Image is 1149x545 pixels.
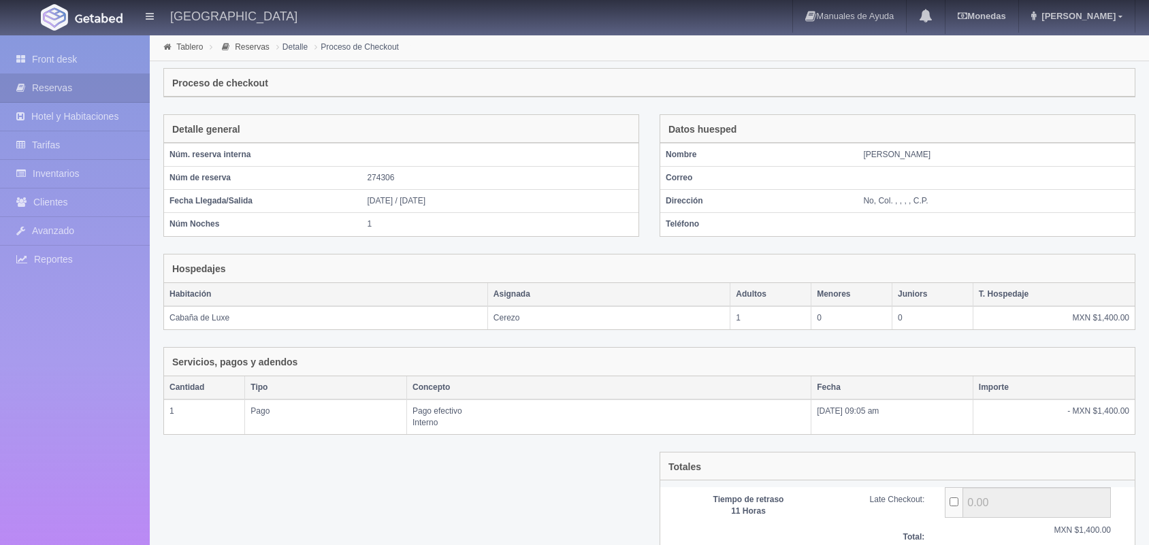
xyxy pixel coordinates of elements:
[164,190,361,213] th: Fecha Llegada/Salida
[75,13,123,23] img: Getabed
[164,144,361,167] th: Núm. reserva interna
[973,376,1135,399] th: Importe
[973,399,1135,434] td: - MXN $1,400.00
[660,167,858,190] th: Correo
[311,40,402,53] li: Proceso de Checkout
[273,40,311,53] li: Detalle
[176,42,203,52] a: Tablero
[668,462,701,472] h4: Totales
[858,144,1135,167] td: [PERSON_NAME]
[660,144,858,167] th: Nombre
[406,399,811,434] td: Pago efectivo Interno
[811,376,973,399] th: Fecha
[172,264,226,274] h4: Hospedajes
[811,306,892,329] td: 0
[164,306,487,329] td: Cabaña de Luxe
[730,306,811,329] td: 1
[361,190,638,213] td: [DATE] / [DATE]
[361,167,638,190] td: 274306
[361,213,638,236] td: 1
[858,190,1135,213] td: No, Col. , , , , C.P.
[958,11,1005,21] b: Monedas
[1038,11,1116,21] span: [PERSON_NAME]
[235,42,270,52] a: Reservas
[172,357,297,367] h4: Servicios, pagos y adendos
[823,494,935,506] div: Late Checkout:
[811,283,892,306] th: Menores
[973,306,1135,329] td: MXN $1,400.00
[487,306,730,329] td: Cerezo
[164,376,245,399] th: Cantidad
[811,399,973,434] td: [DATE] 09:05 am
[164,167,361,190] th: Núm de reserva
[935,525,1121,536] div: MXN $1,400.00
[660,213,858,236] th: Teléfono
[406,376,811,399] th: Concepto
[245,399,407,434] td: Pago
[170,7,297,24] h4: [GEOGRAPHIC_DATA]
[903,532,924,542] b: Total:
[668,125,737,135] h4: Datos huesped
[487,283,730,306] th: Asignada
[164,283,487,306] th: Habitación
[172,78,268,88] h4: Proceso de checkout
[950,497,958,506] input: ...
[730,283,811,306] th: Adultos
[892,306,973,329] td: 0
[962,487,1111,518] input: ...
[172,125,240,135] h4: Detalle general
[164,213,361,236] th: Núm Noches
[892,283,973,306] th: Juniors
[660,190,858,213] th: Dirección
[41,4,68,31] img: Getabed
[164,399,245,434] td: 1
[245,376,407,399] th: Tipo
[973,283,1135,306] th: T. Hospedaje
[713,495,784,516] b: Tiempo de retraso 11 Horas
